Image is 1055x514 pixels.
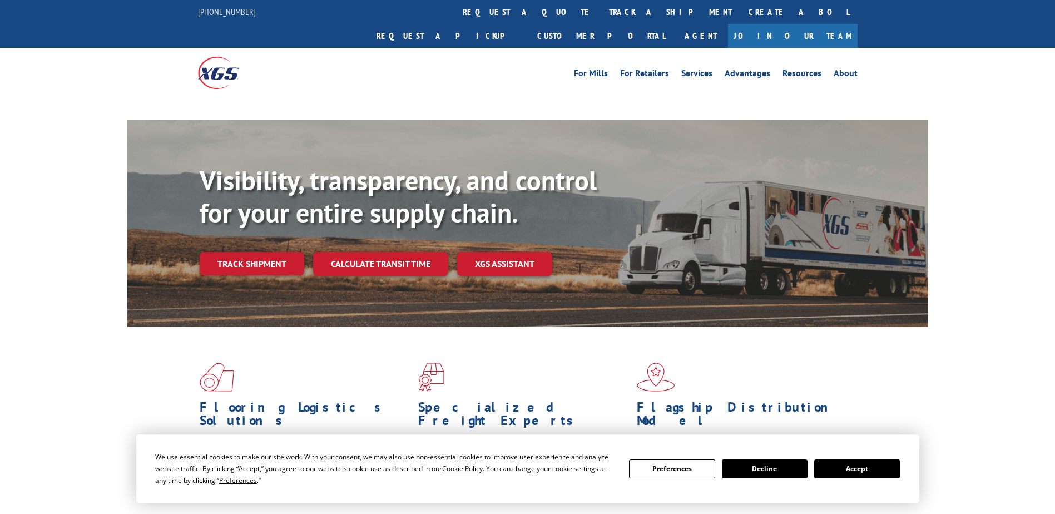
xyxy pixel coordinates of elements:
[637,433,841,459] span: Our agile distribution network gives you nationwide inventory management on demand.
[198,6,256,17] a: [PHONE_NUMBER]
[722,459,808,478] button: Decline
[637,401,847,433] h1: Flagship Distribution Model
[418,433,628,482] p: From overlength loads to delicate cargo, our experienced staff knows the best way to move your fr...
[136,434,919,503] div: Cookie Consent Prompt
[529,24,673,48] a: Customer Portal
[200,401,410,433] h1: Flooring Logistics Solutions
[574,69,608,81] a: For Mills
[681,69,712,81] a: Services
[418,363,444,392] img: xgs-icon-focused-on-flooring-red
[725,69,770,81] a: Advantages
[728,24,858,48] a: Join Our Team
[814,459,900,478] button: Accept
[442,464,483,473] span: Cookie Policy
[418,401,628,433] h1: Specialized Freight Experts
[620,69,669,81] a: For Retailers
[313,252,448,276] a: Calculate transit time
[637,363,675,392] img: xgs-icon-flagship-distribution-model-red
[200,433,409,472] span: As an industry carrier of choice, XGS has brought innovation and dedication to flooring logistics...
[200,163,597,230] b: Visibility, transparency, and control for your entire supply chain.
[782,69,821,81] a: Resources
[200,252,304,275] a: Track shipment
[200,363,234,392] img: xgs-icon-total-supply-chain-intelligence-red
[368,24,529,48] a: Request a pickup
[834,69,858,81] a: About
[219,476,257,485] span: Preferences
[629,459,715,478] button: Preferences
[457,252,552,276] a: XGS ASSISTANT
[673,24,728,48] a: Agent
[155,451,616,486] div: We use essential cookies to make our site work. With your consent, we may also use non-essential ...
